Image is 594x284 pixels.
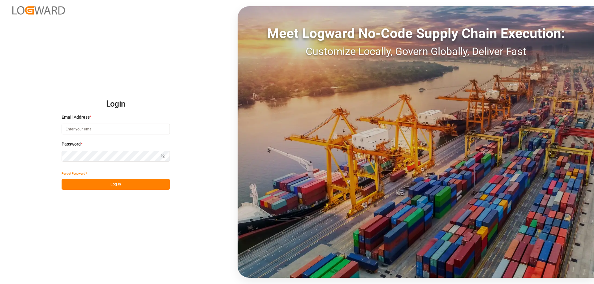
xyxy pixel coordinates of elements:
[62,114,90,121] span: Email Address
[62,141,81,147] span: Password
[62,124,170,134] input: Enter your email
[62,168,87,179] button: Forgot Password?
[62,94,170,114] h2: Login
[238,23,594,44] div: Meet Logward No-Code Supply Chain Execution:
[62,179,170,190] button: Log In
[12,6,65,15] img: Logward_new_orange.png
[238,44,594,59] div: Customize Locally, Govern Globally, Deliver Fast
